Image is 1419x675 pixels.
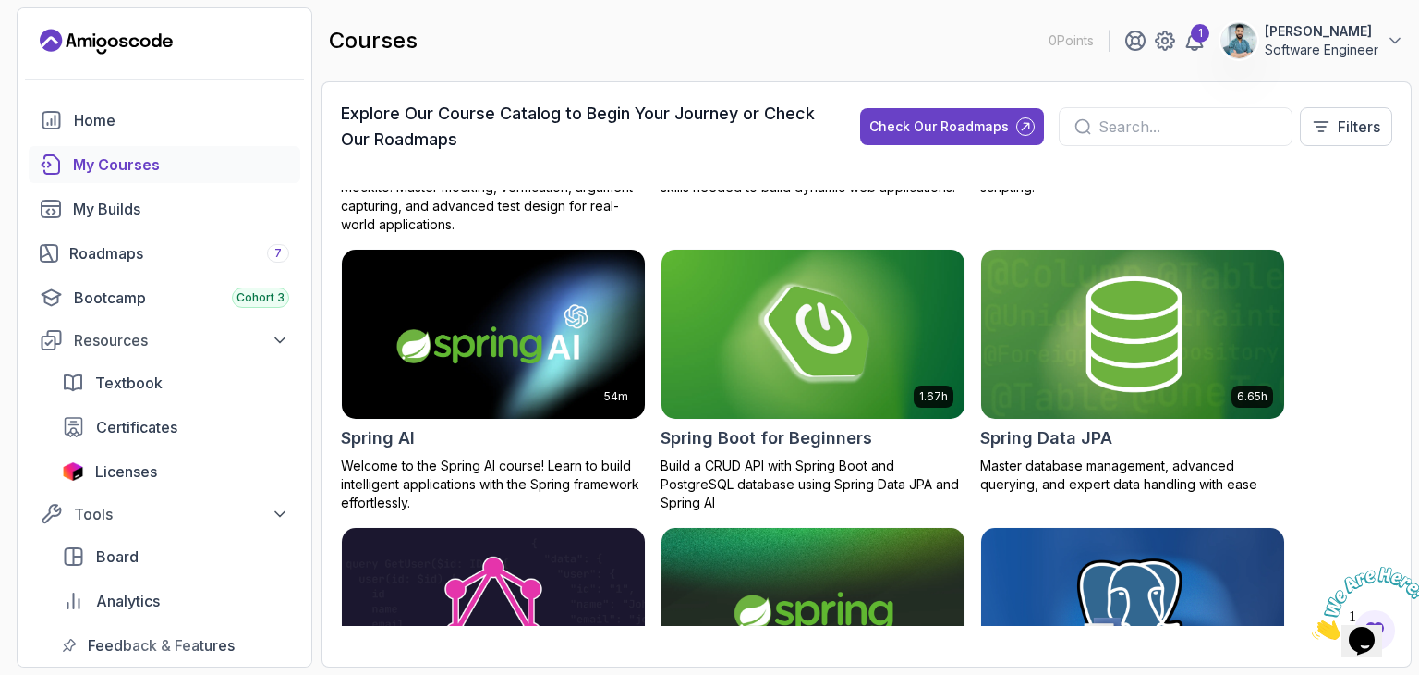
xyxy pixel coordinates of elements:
[1265,22,1378,41] p: [PERSON_NAME]
[1221,23,1256,58] img: user profile image
[29,190,300,227] a: builds
[341,457,646,512] p: Welcome to the Spring AI course! Learn to build intelligent applications with the Spring framewor...
[7,7,15,23] span: 1
[73,198,289,220] div: My Builds
[1304,559,1419,647] iframe: chat widget
[51,538,300,575] a: board
[661,425,872,451] h2: Spring Boot for Beginners
[1237,389,1267,404] p: 6.65h
[74,109,289,131] div: Home
[329,26,418,55] h2: courses
[29,146,300,183] a: courses
[661,457,965,512] p: Build a CRUD API with Spring Boot and PostgreSQL database using Spring Data JPA and Spring AI
[661,250,964,420] img: Spring Boot for Beginners card
[51,627,300,664] a: feedback
[1098,116,1277,138] input: Search...
[96,546,139,568] span: Board
[860,108,1044,145] button: Check Our Roadmaps
[51,409,300,446] a: certificates
[88,634,235,657] span: Feedback & Features
[342,250,645,420] img: Spring AI card
[341,160,646,234] p: Learn unit testing in [GEOGRAPHIC_DATA] using Mockito. Master mocking, verification, argument cap...
[95,460,157,483] span: Licenses
[29,324,300,357] button: Resources
[1183,30,1206,52] a: 1
[1049,31,1094,50] p: 0 Points
[29,279,300,316] a: bootcamp
[29,497,300,531] button: Tools
[341,249,646,513] a: Spring AI card54mSpring AIWelcome to the Spring AI course! Learn to build intelligent application...
[51,583,300,620] a: analytics
[1338,116,1380,138] p: Filters
[341,101,827,153] h3: Explore Our Course Catalog to Begin Your Journey or Check Our Roadmaps
[96,590,160,612] span: Analytics
[981,250,1284,420] img: Spring Data JPA card
[919,389,948,404] p: 1.67h
[1191,24,1209,43] div: 1
[274,246,282,261] span: 7
[236,290,285,305] span: Cohort 3
[341,425,415,451] h2: Spring AI
[604,389,628,404] p: 54m
[7,7,122,80] img: Chat attention grabber
[661,249,965,513] a: Spring Boot for Beginners card1.67hSpring Boot for BeginnersBuild a CRUD API with Spring Boot and...
[51,364,300,401] a: textbook
[29,102,300,139] a: home
[74,329,289,351] div: Resources
[69,242,289,264] div: Roadmaps
[51,453,300,490] a: licenses
[980,457,1285,494] p: Master database management, advanced querying, and expert data handling with ease
[40,27,173,56] a: Landing page
[1265,41,1378,59] p: Software Engineer
[1300,107,1392,146] button: Filters
[74,287,289,309] div: Bootcamp
[980,425,1112,451] h2: Spring Data JPA
[74,503,289,525] div: Tools
[95,372,163,394] span: Textbook
[1220,22,1404,59] button: user profile image[PERSON_NAME]Software Engineer
[96,416,177,438] span: Certificates
[980,249,1285,495] a: Spring Data JPA card6.65hSpring Data JPAMaster database management, advanced querying, and expert...
[869,117,1009,136] div: Check Our Roadmaps
[73,153,289,176] div: My Courses
[62,462,84,481] img: jetbrains icon
[29,235,300,272] a: roadmaps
